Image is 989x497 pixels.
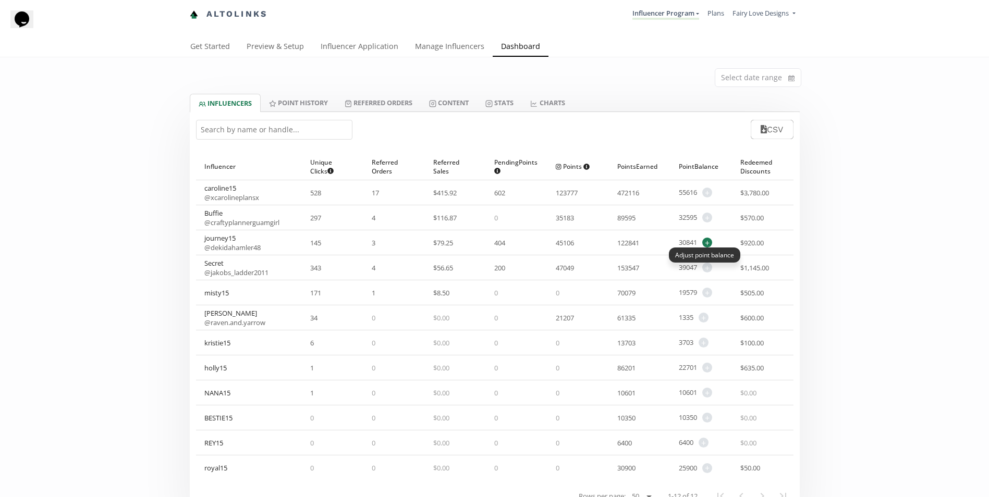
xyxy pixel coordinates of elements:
div: REY15 [204,438,223,448]
span: 0 [494,438,498,448]
span: 0 [310,463,314,473]
a: Preview & Setup [238,37,312,58]
div: BESTIE15 [204,413,233,423]
span: $ 0.00 [433,413,449,423]
span: $ 0.00 [433,338,449,347]
a: Referred Orders [336,94,421,111]
span: 0 [556,388,559,397]
span: 34 [310,313,318,322]
span: 200 [494,263,505,272]
span: 1335 [679,313,693,322]
a: Manage Influencers [407,37,493,58]
span: 0 [494,313,498,322]
span: + [702,413,712,423]
span: $ 0.00 [740,413,756,423]
span: 10350 [617,413,636,423]
span: 0 [556,288,559,297]
span: 0 [556,438,559,448]
span: $ 635.00 [740,363,764,372]
div: Referred Sales [433,153,478,180]
span: 123777 [556,188,578,197]
span: $ 50.00 [740,463,760,473]
div: caroline15 [204,183,259,202]
span: 0 [372,413,375,423]
div: Point Balance [679,153,724,180]
span: + [702,363,712,372]
span: 17 [372,188,379,197]
span: 39047 [679,263,697,272]
span: $ 100.00 [740,338,764,347]
span: 0 [556,463,559,473]
span: $ 56.65 [433,263,453,272]
span: 3703 [679,338,693,347]
span: 21207 [556,313,574,322]
span: 32595 [679,213,697,222]
span: 171 [310,288,321,297]
span: 0 [372,388,375,397]
span: 4 [372,213,375,222]
span: $ 0.00 [433,363,449,372]
a: Dashboard [493,37,548,58]
span: 472116 [617,188,639,197]
span: 0 [556,363,559,372]
span: 404 [494,238,505,247]
span: 0 [494,413,498,423]
a: Fairy Love Designs [732,8,795,20]
div: Points Earned [617,153,662,180]
div: Redeemed Discounts [740,153,785,180]
span: 6400 [617,438,632,448]
span: 89595 [617,213,636,222]
a: Stats [477,94,522,111]
a: INFLUENCERS [190,94,261,112]
span: 1 [372,288,375,297]
span: $ 505.00 [740,288,764,297]
a: @raven.and.yarrow [204,318,265,327]
div: journey15 [204,233,261,252]
div: NANA15 [204,388,230,397]
span: 0 [372,363,375,372]
a: Influencer Program [632,8,699,20]
input: Search by name or handle... [196,120,352,140]
span: 6 [310,338,314,347]
a: CHARTS [522,94,573,111]
span: + [702,213,712,222]
a: @craftyplannerguamgirl [204,218,279,227]
span: $ 0.00 [433,438,449,448]
span: 30900 [617,463,636,473]
a: @dekidahamler48 [204,243,261,252]
span: 0 [556,338,559,347]
span: 0 [310,438,314,448]
span: 10601 [679,388,697,397]
span: 528 [310,188,321,197]
span: + [702,288,712,297]
span: 0 [494,463,498,473]
span: 0 [372,463,375,473]
button: CSV [751,120,793,139]
span: 45106 [556,238,574,247]
span: 297 [310,213,321,222]
span: $ 116.87 [433,213,457,222]
span: + [699,338,709,347]
span: + [702,463,712,473]
div: Adjust point balance [669,247,740,263]
div: kristie15 [204,338,230,347]
span: 153547 [617,263,639,272]
span: + [702,263,712,272]
span: 0 [372,313,375,322]
span: Pending Points [494,158,538,176]
span: 25900 [679,463,697,473]
span: $ 1,145.00 [740,263,769,272]
span: $ 0.00 [433,463,449,473]
iframe: chat widget [10,10,44,42]
div: royal15 [204,463,227,473]
span: 3 [372,238,375,247]
a: Point HISTORY [261,94,336,111]
span: $ 0.00 [433,313,449,322]
span: Points [556,162,590,171]
span: $ 79.25 [433,238,453,247]
a: @jakobs_ladder2011 [204,268,268,277]
span: $ 600.00 [740,313,764,322]
span: 61335 [617,313,636,322]
span: + [699,313,709,322]
span: Fairy Love Designs [732,8,789,18]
